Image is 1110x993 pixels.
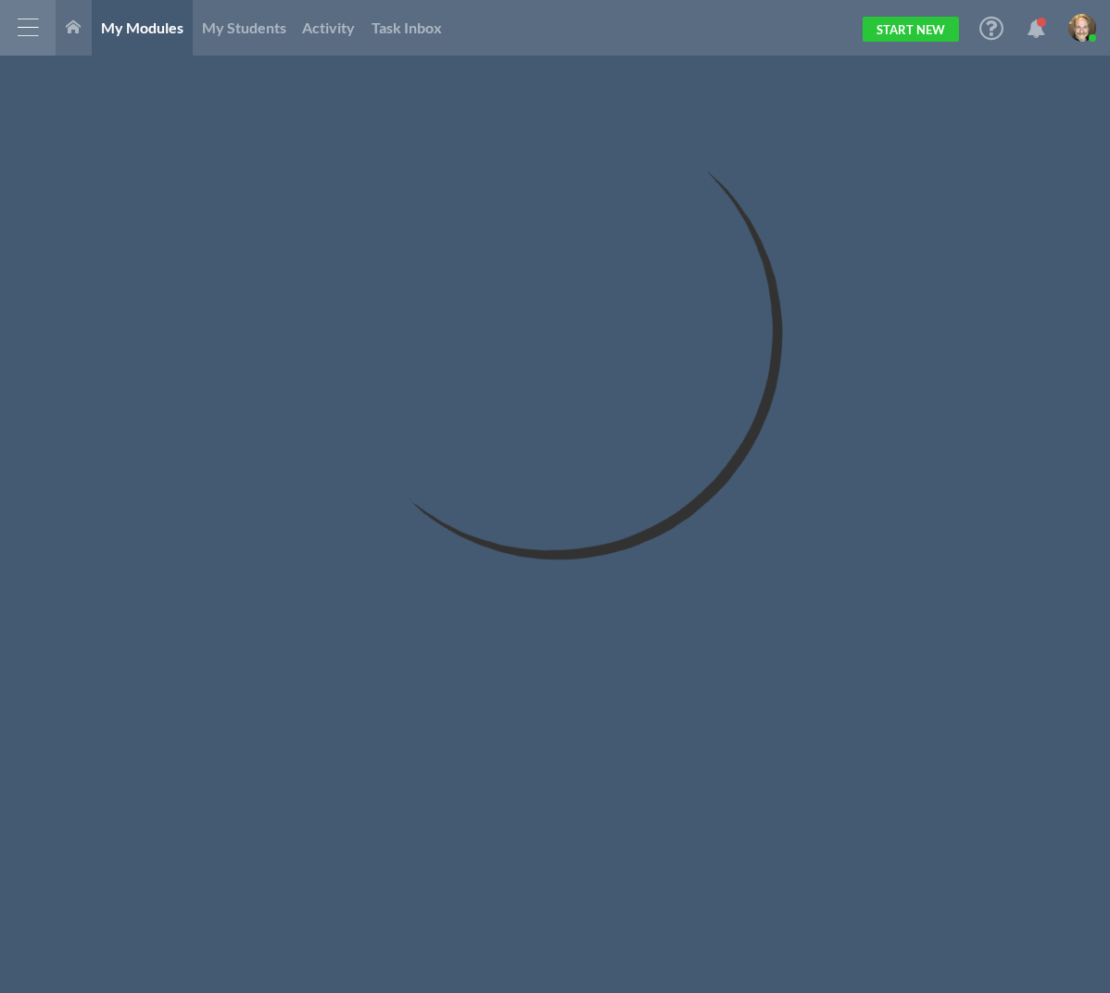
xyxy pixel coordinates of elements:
span: Activity [302,19,355,36]
a: Start New [863,17,959,42]
span: My Modules [101,19,183,36]
img: Loading... [278,56,833,610]
span: My Students [202,19,286,36]
span: Task Inbox [372,19,442,36]
img: image [1068,14,1096,42]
